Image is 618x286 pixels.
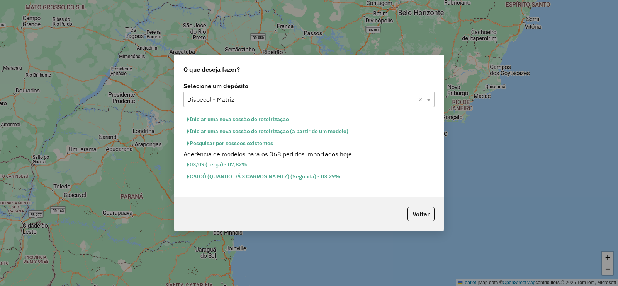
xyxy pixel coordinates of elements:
[183,159,250,171] button: 03/09 (Terça) - 07,82%
[183,171,343,183] button: CAICÓ (QUANDO DÁ 3 CARROS NA MTZ) (Segunda) - 03,29%
[183,137,277,149] button: Pesquisar por sessões existentes
[407,207,435,221] button: Voltar
[183,113,292,125] button: Iniciar uma nova sessão de roteirização
[183,125,352,137] button: Iniciar uma nova sessão de roteirização (a partir de um modelo)
[418,95,425,104] span: Clear all
[183,65,240,74] span: O que deseja fazer?
[179,149,439,159] div: Aderência de modelos para os 368 pedidos importados hoje
[183,81,435,91] label: Selecione um depósito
